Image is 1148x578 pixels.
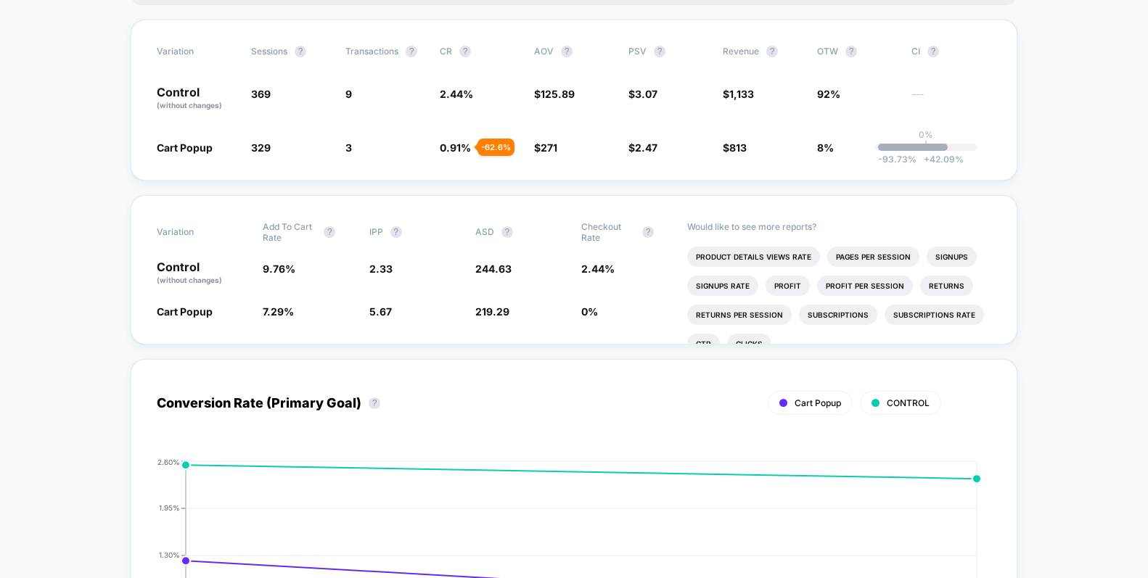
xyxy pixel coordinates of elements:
[324,226,335,238] button: ?
[642,226,654,238] button: ?
[799,305,877,325] li: Subscriptions
[885,305,984,325] li: Subscriptions Rate
[687,334,720,354] li: Ctr
[263,305,294,318] span: 7.29 %
[687,276,758,296] li: Signups Rate
[919,129,933,140] p: 0%
[263,221,316,243] span: Add To Cart Rate
[654,46,665,57] button: ?
[581,263,615,275] span: 2.44 %
[459,46,471,57] button: ?
[917,154,964,165] span: 42.09 %
[406,46,417,57] button: ?
[157,46,237,57] span: Variation
[251,141,271,154] span: 329
[157,261,248,286] p: Control
[766,276,810,296] li: Profit
[878,154,917,165] span: -93.73 %
[766,46,778,57] button: ?
[157,141,213,154] span: Cart Popup
[817,88,840,100] span: 92%
[817,276,913,296] li: Profit Per Session
[817,141,834,154] span: 8%
[927,247,977,267] li: Signups
[911,46,991,57] span: CI
[723,88,754,100] span: $
[687,221,991,232] p: Would like to see more reports?
[729,88,754,100] span: 1,133
[345,88,352,100] span: 9
[924,154,930,165] span: +
[687,305,792,325] li: Returns Per Session
[887,397,930,408] span: CONTROL
[534,88,575,100] span: $
[157,86,237,111] p: Control
[817,46,897,57] span: OTW
[628,141,657,154] span: $
[723,46,759,57] span: Revenue
[628,46,647,57] span: PSV
[369,397,380,409] button: ?
[924,140,927,151] p: |
[475,305,509,318] span: 219.29
[795,397,841,408] span: Cart Popup
[295,46,306,57] button: ?
[687,247,820,267] li: Product Details Views Rate
[369,263,393,275] span: 2.33
[541,141,557,154] span: 271
[157,305,213,318] span: Cart Popup
[635,141,657,154] span: 2.47
[369,226,383,237] span: IPP
[628,88,657,100] span: $
[475,226,494,237] span: ASD
[477,139,514,156] div: - 62.6 %
[157,276,222,284] span: (without changes)
[345,141,352,154] span: 3
[927,46,939,57] button: ?
[157,457,180,466] tspan: 2.60%
[251,46,287,57] span: Sessions
[345,46,398,57] span: Transactions
[159,503,180,512] tspan: 1.95%
[440,88,473,100] span: 2.44 %
[157,101,222,110] span: (without changes)
[920,276,973,296] li: Returns
[440,141,471,154] span: 0.91 %
[581,221,635,243] span: Checkout Rate
[534,46,554,57] span: AOV
[157,221,237,243] span: Variation
[440,46,452,57] span: CR
[635,88,657,100] span: 3.07
[845,46,857,57] button: ?
[827,247,919,267] li: Pages Per Session
[251,88,271,100] span: 369
[390,226,402,238] button: ?
[501,226,513,238] button: ?
[541,88,575,100] span: 125.89
[475,263,512,275] span: 244.63
[581,305,598,318] span: 0 %
[369,305,392,318] span: 5.67
[561,46,573,57] button: ?
[911,90,991,111] span: ---
[729,141,747,154] span: 813
[263,263,295,275] span: 9.76 %
[534,141,557,154] span: $
[723,141,747,154] span: $
[159,550,180,559] tspan: 1.30%
[727,334,771,354] li: Clicks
